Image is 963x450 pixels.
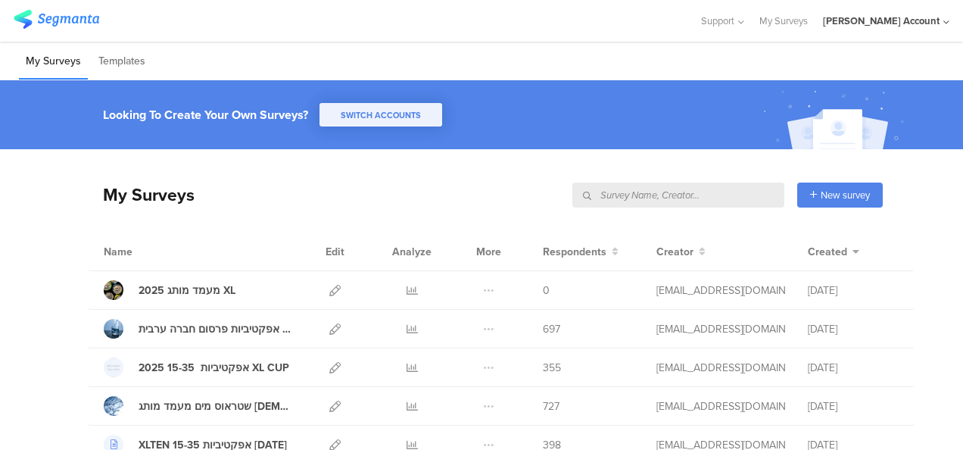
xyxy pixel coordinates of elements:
[758,85,914,154] img: create_account_image.svg
[139,283,235,298] div: 2025 מעמד מותג XL
[104,358,289,377] a: 2025 אפקטיביות 15-35 XL CUP
[656,321,785,337] div: odelya@ifocus-r.com
[821,188,870,202] span: New survey
[656,244,693,260] span: Creator
[341,109,421,121] span: SWITCH ACCOUNTS
[19,44,88,80] li: My Surveys
[808,244,847,260] span: Created
[543,283,550,298] span: 0
[104,280,235,300] a: 2025 מעמד מותג XL
[14,10,99,29] img: segmanta logo
[808,360,899,376] div: [DATE]
[319,233,351,270] div: Edit
[808,244,859,260] button: Created
[572,183,784,208] input: Survey Name, Creator...
[656,360,785,376] div: odelya@ifocus-r.com
[104,319,296,339] a: שטראוס מים אפקטיביות פרסום חברה ערבית [DATE]
[808,398,899,414] div: [DATE]
[808,321,899,337] div: [DATE]
[139,360,289,376] div: 2025 אפקטיביות 15-35 XL CUP
[103,106,308,123] div: Looking To Create Your Own Surveys?
[543,321,560,337] span: 697
[656,283,785,298] div: odelya@ifocus-r.com
[139,321,296,337] div: שטראוס מים אפקטיביות פרסום חברה ערבית יוני 25
[472,233,505,270] div: More
[319,103,442,127] button: SWITCH ACCOUNTS
[701,14,734,28] span: Support
[139,398,296,414] div: שטראוס מים מעמד מותג ערבים ינואר 2025
[88,182,195,208] div: My Surveys
[92,44,152,80] li: Templates
[808,283,899,298] div: [DATE]
[823,14,940,28] div: [PERSON_NAME] Account
[543,398,559,414] span: 727
[656,244,706,260] button: Creator
[104,244,195,260] div: Name
[543,244,619,260] button: Respondents
[656,398,785,414] div: odelya@ifocus-r.com
[104,396,296,416] a: שטראוס מים מעמד מותג [DEMOGRAPHIC_DATA] [DATE]
[543,244,606,260] span: Respondents
[543,360,561,376] span: 355
[389,233,435,270] div: Analyze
